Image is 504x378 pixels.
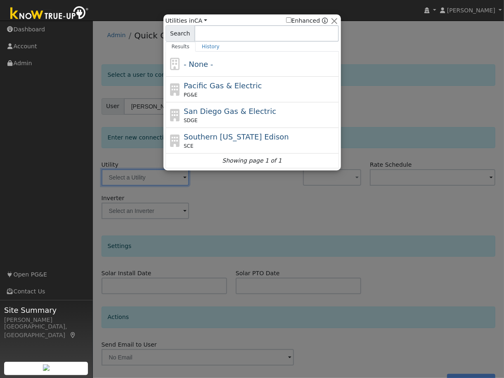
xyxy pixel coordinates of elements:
span: Utilities in [166,17,207,25]
span: Pacific Gas & Electric [184,81,262,90]
span: Show enhanced providers [286,17,328,25]
span: Site Summary [4,305,88,316]
img: Know True-Up [6,5,93,23]
span: Southern [US_STATE] Edison [184,132,289,141]
span: San Diego Gas & Electric [184,107,276,116]
a: Map [69,332,77,338]
i: Showing page 1 of 1 [222,156,282,165]
label: Enhanced [286,17,320,25]
img: retrieve [43,364,50,371]
span: SCE [184,142,194,150]
input: Enhanced [286,17,291,23]
div: [PERSON_NAME] [4,316,88,324]
span: - None - [184,60,213,69]
span: SDGE [184,117,198,124]
a: Enhanced Providers [322,17,328,24]
div: [GEOGRAPHIC_DATA], [GEOGRAPHIC_DATA] [4,322,88,340]
span: PG&E [184,91,197,99]
a: CA [194,17,207,24]
a: History [196,42,226,52]
a: Results [166,42,196,52]
span: [PERSON_NAME] [447,7,495,14]
span: Search [166,25,195,42]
